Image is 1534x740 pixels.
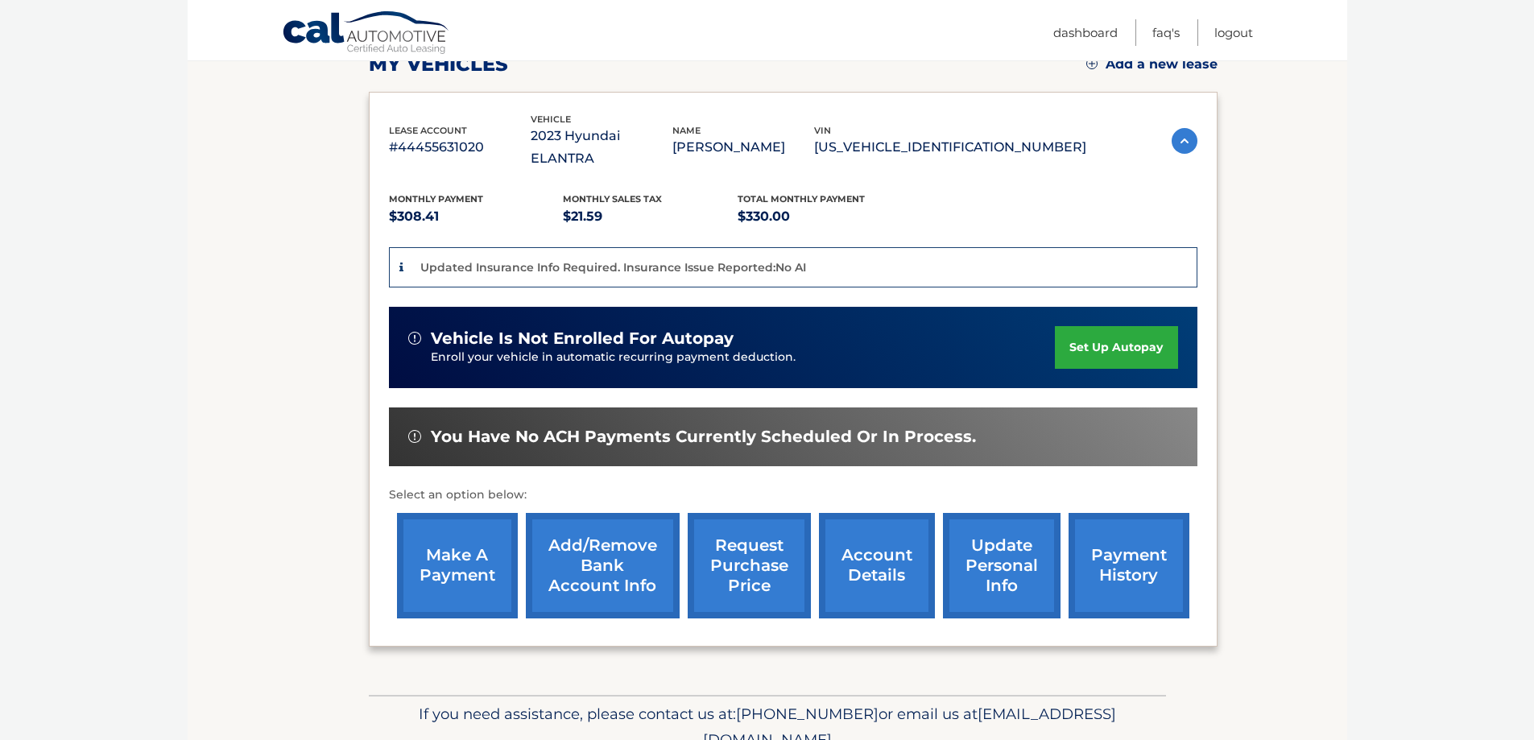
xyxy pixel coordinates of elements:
a: account details [819,513,935,618]
span: [PHONE_NUMBER] [736,705,879,723]
p: $330.00 [738,205,912,228]
span: Monthly sales Tax [563,193,662,205]
p: #44455631020 [389,136,531,159]
p: $21.59 [563,205,738,228]
h2: my vehicles [369,52,508,76]
a: FAQ's [1152,19,1180,46]
a: Dashboard [1053,19,1118,46]
p: Updated Insurance Info Required. Insurance Issue Reported:No AI [420,260,806,275]
span: lease account [389,125,467,136]
span: name [672,125,701,136]
img: alert-white.svg [408,430,421,443]
p: 2023 Hyundai ELANTRA [531,125,672,170]
a: Add/Remove bank account info [526,513,680,618]
span: vin [814,125,831,136]
p: $308.41 [389,205,564,228]
p: [PERSON_NAME] [672,136,814,159]
a: Logout [1214,19,1253,46]
a: Cal Automotive [282,10,451,57]
a: update personal info [943,513,1061,618]
p: Enroll your vehicle in automatic recurring payment deduction. [431,349,1056,366]
img: accordion-active.svg [1172,128,1197,154]
a: make a payment [397,513,518,618]
span: vehicle [531,114,571,125]
a: payment history [1069,513,1189,618]
span: vehicle is not enrolled for autopay [431,329,734,349]
p: Select an option below: [389,486,1197,505]
a: request purchase price [688,513,811,618]
a: Add a new lease [1086,56,1218,72]
img: add.svg [1086,58,1098,69]
span: Total Monthly Payment [738,193,865,205]
p: [US_VEHICLE_IDENTIFICATION_NUMBER] [814,136,1086,159]
span: Monthly Payment [389,193,483,205]
img: alert-white.svg [408,332,421,345]
a: set up autopay [1055,326,1177,369]
span: You have no ACH payments currently scheduled or in process. [431,427,976,447]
